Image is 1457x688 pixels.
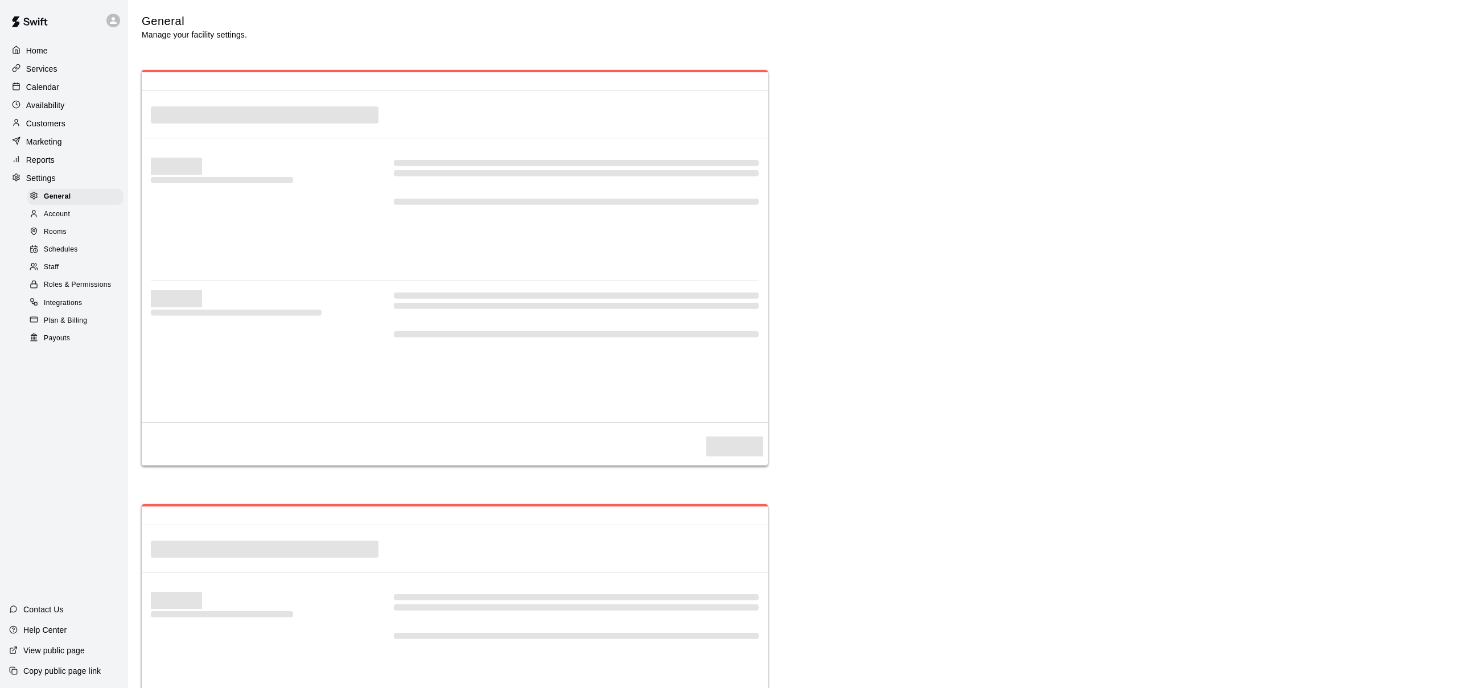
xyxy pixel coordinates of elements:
a: Schedules [27,241,128,259]
a: Marketing [9,133,119,150]
a: General [27,188,128,205]
div: Rooms [27,224,124,240]
div: Roles & Permissions [27,277,124,293]
p: Calendar [26,81,59,93]
div: Schedules [27,242,124,258]
span: Staff [44,262,59,273]
a: Reports [9,151,119,168]
p: Services [26,63,57,75]
a: Services [9,60,119,77]
p: Reports [26,154,55,166]
div: Staff [27,259,124,275]
p: Customers [26,118,65,129]
div: Plan & Billing [27,313,124,329]
span: Account [44,209,70,220]
div: Account [27,207,124,223]
span: Plan & Billing [44,315,87,327]
p: Marketing [26,136,62,147]
p: Copy public page link [23,665,101,677]
a: Customers [9,115,119,132]
p: Help Center [23,624,67,636]
a: Availability [9,97,119,114]
div: Integrations [27,295,124,311]
span: General [44,191,71,203]
p: Manage your facility settings. [142,29,247,40]
a: Settings [9,170,119,187]
a: Roles & Permissions [27,277,128,294]
a: Integrations [27,294,128,312]
div: Payouts [27,331,124,347]
span: Schedules [44,244,78,256]
a: Payouts [27,329,128,347]
span: Integrations [44,298,83,309]
a: Rooms [27,224,128,241]
p: Availability [26,100,65,111]
p: Contact Us [23,604,64,615]
span: Rooms [44,226,67,238]
a: Account [27,205,128,223]
span: Payouts [44,333,70,344]
p: Home [26,45,48,56]
h5: General [142,14,247,29]
p: Settings [26,172,56,184]
a: Home [9,42,119,59]
a: Calendar [9,79,119,96]
a: Staff [27,259,128,277]
span: Roles & Permissions [44,279,111,291]
p: View public page [23,645,85,656]
div: General [27,189,124,205]
a: Plan & Billing [27,312,128,329]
